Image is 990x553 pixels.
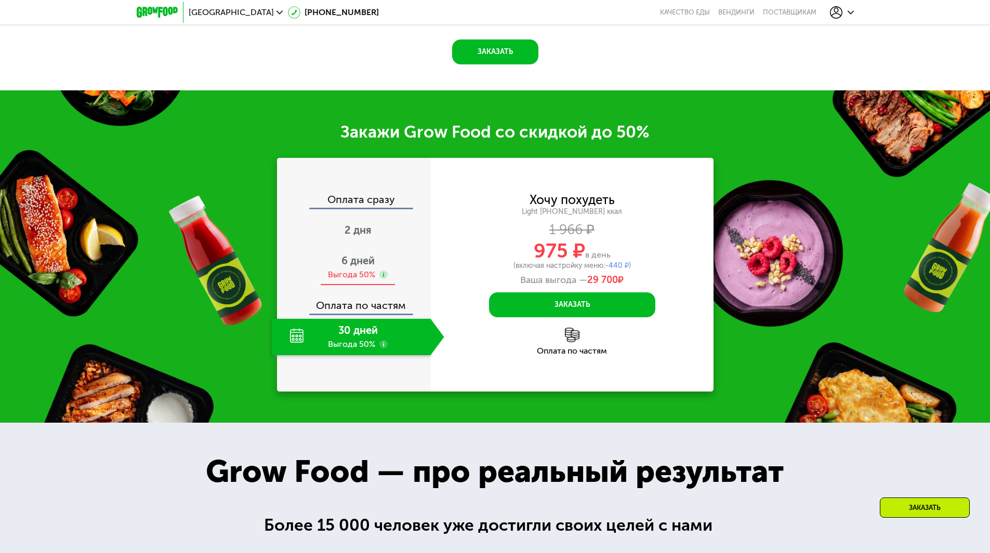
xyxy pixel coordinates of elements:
[530,194,615,206] div: Хочу похудеть
[587,274,618,286] span: 29 700
[565,328,579,342] img: l6xcnZfty9opOoJh.png
[763,8,816,17] div: поставщикам
[431,262,714,269] div: (включая настройку меню: )
[880,497,970,518] div: Заказать
[341,254,375,267] span: 6 дней
[431,347,714,355] div: Оплата по частям
[452,39,538,64] button: Заказать
[278,290,431,314] div: Оплата по частям
[183,448,807,495] div: Grow Food — про реальный результат
[345,224,372,236] span: 2 дня
[587,275,624,286] span: ₽
[718,8,755,17] a: Вендинги
[660,8,710,17] a: Качество еды
[431,207,714,217] div: Light [PHONE_NUMBER] ккал
[431,224,714,236] div: 1 966 ₽
[328,269,375,280] div: Выгода 50%
[278,194,431,208] div: Оплата сразу
[534,239,585,263] span: 975 ₽
[288,6,379,19] a: [PHONE_NUMBER]
[264,512,726,538] div: Более 15 000 человек уже достигли своих целей с нами
[431,275,714,286] div: Ваша выгода —
[489,292,655,317] button: Заказать
[605,261,629,270] span: -440 ₽
[585,250,611,260] span: в день
[189,8,274,17] span: [GEOGRAPHIC_DATA]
